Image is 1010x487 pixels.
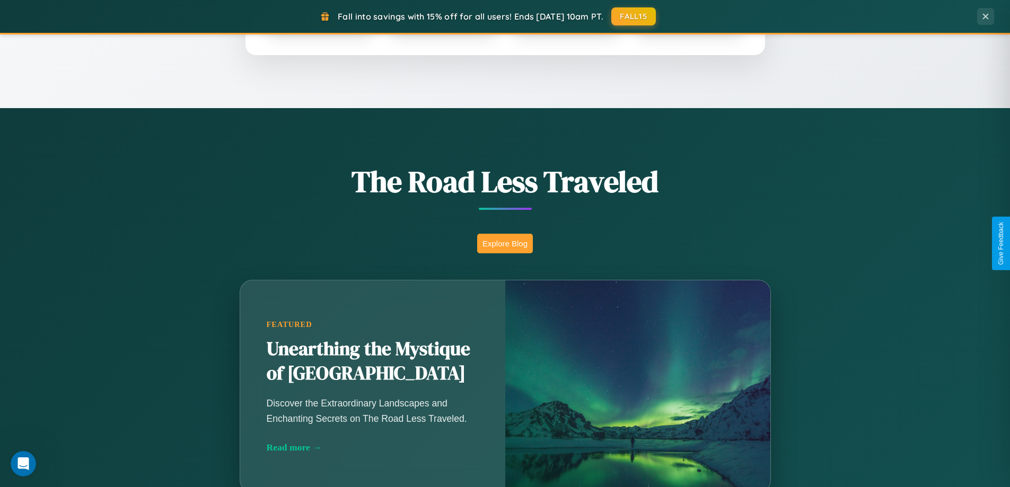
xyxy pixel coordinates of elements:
button: Explore Blog [477,234,533,253]
button: FALL15 [611,7,656,25]
p: Discover the Extraordinary Landscapes and Enchanting Secrets on The Road Less Traveled. [267,396,479,426]
h1: The Road Less Traveled [187,161,823,202]
span: Fall into savings with 15% off for all users! Ends [DATE] 10am PT. [338,11,603,22]
div: Featured [267,320,479,329]
div: Give Feedback [997,222,1005,265]
div: Read more → [267,442,479,453]
h2: Unearthing the Mystique of [GEOGRAPHIC_DATA] [267,337,479,386]
iframe: Intercom live chat [11,451,36,476]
